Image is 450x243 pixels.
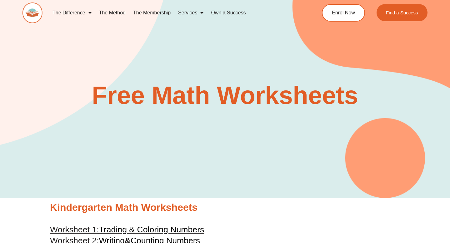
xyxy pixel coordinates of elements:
[386,10,418,15] span: Find a Success
[95,6,129,20] a: The Method
[49,6,299,20] nav: Menu
[207,6,249,20] a: Own a Success
[47,83,403,108] h2: Free Math Worksheets
[99,225,204,234] span: Trading & Coloring Numbers
[377,4,427,21] a: Find a Success
[50,225,99,234] span: Worksheet 1:
[174,6,207,20] a: Services
[332,10,355,15] span: Enrol Now
[322,4,365,22] a: Enrol Now
[129,6,174,20] a: The Membership
[50,225,204,234] a: Worksheet 1:Trading & Coloring Numbers
[50,201,400,214] h2: Kindergarten Math Worksheets
[49,6,95,20] a: The Difference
